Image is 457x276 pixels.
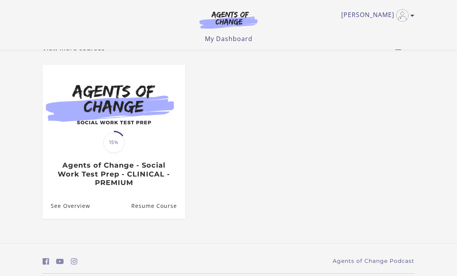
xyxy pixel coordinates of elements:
[71,258,77,265] i: https://www.instagram.com/agentsofchangeprep/ (Open in a new window)
[333,257,414,265] a: Agents of Change Podcast
[103,132,124,153] span: 15%
[341,9,411,22] a: Toggle menu
[56,256,64,267] a: https://www.youtube.com/c/AgentsofChangeTestPrepbyMeaganMitchell (Open in a new window)
[43,258,49,265] i: https://www.facebook.com/groups/aswbtestprep (Open in a new window)
[205,34,253,43] a: My Dashboard
[56,258,64,265] i: https://www.youtube.com/c/AgentsofChangeTestPrepbyMeaganMitchell (Open in a new window)
[71,256,77,267] a: https://www.instagram.com/agentsofchangeprep/ (Open in a new window)
[191,11,266,29] img: Agents of Change Logo
[43,256,49,267] a: https://www.facebook.com/groups/aswbtestprep (Open in a new window)
[51,161,177,187] h3: Agents of Change - Social Work Test Prep - CLINICAL - PREMIUM
[43,193,90,218] a: Agents of Change - Social Work Test Prep - CLINICAL - PREMIUM: See Overview
[131,193,185,218] a: Agents of Change - Social Work Test Prep - CLINICAL - PREMIUM: Resume Course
